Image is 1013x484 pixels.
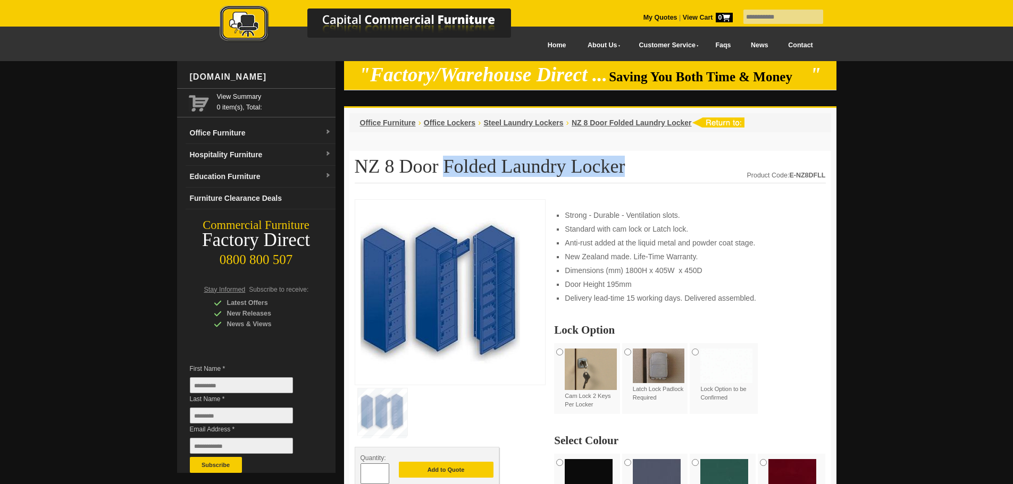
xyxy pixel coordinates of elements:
label: Latch Lock Padlock Required [633,349,685,402]
li: › [418,117,421,128]
img: Capital Commercial Furniture Logo [190,5,563,44]
img: dropdown [325,129,331,135]
span: 0 [716,13,733,22]
li: Anti-rust added at the liquid metal and powder coat stage. [565,237,815,248]
div: News & Views [214,319,315,329]
span: Quantity: [361,454,386,462]
li: › [478,117,481,128]
strong: E-NZ8DFLL [789,172,825,179]
span: First Name * [190,363,309,374]
label: Cam Lock 2 Keys Per Locker [565,349,617,409]
input: Email Address * [190,438,293,454]
div: Commercial Furniture [177,218,336,233]
span: Strong - Durable - Ventilation slots. [565,211,680,219]
label: Lock Option to be Confirmed [700,349,752,402]
a: Hospitality Furnituredropdown [186,144,336,166]
span: Stay Informed [204,286,246,293]
a: Contact [778,33,823,57]
div: Product Code: [747,170,826,181]
a: Faqs [706,33,741,57]
a: Office Lockers [424,118,475,127]
li: New Zealand made. Life-Time Warranty. [565,251,815,262]
h2: Select Colour [554,435,825,446]
span: Saving You Both Time & Money [609,70,808,84]
em: " [810,64,821,86]
a: Furniture Clearance Deals [186,188,336,209]
h1: NZ 8 Door Folded Laundry Locker [355,156,826,183]
li: Door Height 195mm [565,279,815,290]
a: Office Furnituredropdown [186,122,336,144]
img: Latch Lock Padlock Required [633,349,685,383]
a: View Cart0 [681,14,732,21]
a: Capital Commercial Furniture Logo [190,5,563,47]
span: Subscribe to receive: [249,286,308,293]
li: Dimensions (mm) 1800H x 405W x 450D [565,265,815,276]
span: Email Address * [190,424,309,435]
a: NZ 8 Door Folded Laundry Locker [572,118,692,127]
a: View Summary [217,91,331,102]
a: Customer Service [627,33,705,57]
li: › [566,117,569,128]
a: My Quotes [643,14,677,21]
button: Subscribe [190,457,242,473]
img: NZ 8 Door Folded Laundry Locker [361,205,520,376]
a: Education Furnituredropdown [186,166,336,188]
input: Last Name * [190,407,293,423]
img: dropdown [325,151,331,157]
img: Lock Option to be Confirmed [700,349,752,383]
li: Delivery lead-time 15 working days. Delivered assembled. [565,293,815,303]
h2: Lock Option [554,325,825,335]
img: return to [692,117,744,128]
li: Standard with cam lock or Latch lock. [565,224,815,234]
input: First Name * [190,377,293,393]
a: About Us [576,33,627,57]
a: Steel Laundry Lockers [483,118,563,127]
strong: View Cart [683,14,733,21]
button: Add to Quote [399,462,493,478]
div: New Releases [214,308,315,319]
div: Latest Offers [214,298,315,308]
div: Factory Direct [177,233,336,248]
a: Office Furniture [360,118,416,127]
div: [DOMAIN_NAME] [186,61,336,93]
div: 0800 800 507 [177,247,336,267]
span: 0 item(s), Total: [217,91,331,111]
img: dropdown [325,173,331,179]
img: Cam Lock 2 Keys Per Locker [565,349,617,390]
a: News [741,33,778,57]
em: "Factory/Warehouse Direct ... [359,64,607,86]
span: Last Name * [190,394,309,404]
